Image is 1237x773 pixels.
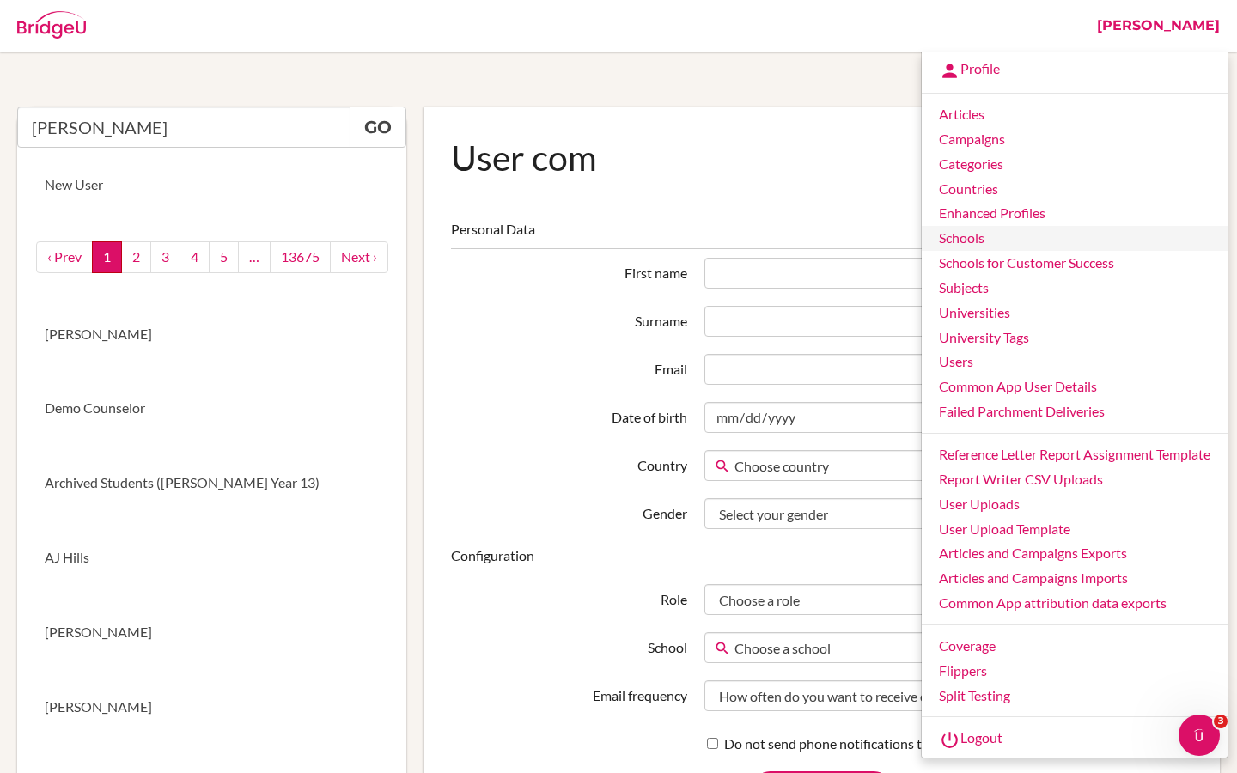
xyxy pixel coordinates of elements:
[451,220,1192,249] legend: Personal Data
[442,498,695,524] label: Gender
[350,107,406,148] a: Go
[17,520,406,595] a: AJ Hills
[442,354,695,380] label: Email
[238,241,271,273] a: …
[922,517,1228,542] a: User Upload Template
[921,52,1228,758] ul: [PERSON_NAME]
[1179,715,1220,756] iframe: Intercom live chat
[922,251,1228,276] a: Schools for Customer Success
[922,684,1228,709] a: Split Testing
[922,301,1228,326] a: Universities
[922,177,1228,202] a: Countries
[17,148,406,222] a: New User
[442,306,695,332] label: Surname
[922,102,1228,127] a: Articles
[922,399,1228,424] a: Failed Parchment Deliveries
[150,241,180,273] a: 3
[1214,715,1228,728] span: 3
[922,467,1228,492] a: Report Writer CSV Uploads
[121,241,151,273] a: 2
[442,258,695,283] label: First name
[922,226,1228,251] a: Schools
[17,670,406,745] a: [PERSON_NAME]
[442,450,695,476] label: Country
[922,350,1228,374] a: Users
[922,442,1228,467] a: Reference Letter Report Assignment Template
[922,152,1228,177] a: Categories
[17,446,406,520] a: Archived Students ([PERSON_NAME] Year 13)
[707,738,718,749] input: Do not send phone notifications to this user
[17,107,350,148] input: Quicksearch user
[922,541,1228,566] a: Articles and Campaigns Exports
[734,451,1169,482] span: Choose country
[922,591,1228,616] a: Common App attribution data exports
[17,297,406,372] a: [PERSON_NAME]
[442,680,695,706] label: Email frequency
[330,241,388,273] a: next
[922,726,1228,753] a: Logout
[442,632,695,658] label: School
[442,584,695,610] label: Role
[92,241,122,273] a: 1
[17,595,406,670] a: [PERSON_NAME]
[922,201,1228,226] a: Enhanced Profiles
[922,374,1228,399] a: Common App User Details
[922,127,1228,152] a: Campaigns
[451,546,1192,575] legend: Configuration
[17,11,86,39] img: Bridge-U
[270,241,331,273] a: 13675
[209,241,239,273] a: 5
[707,734,983,754] label: Do not send phone notifications to this user
[922,659,1228,684] a: Flippers
[922,57,1228,84] a: Profile
[922,634,1228,659] a: Coverage
[922,566,1228,591] a: Articles and Campaigns Imports
[36,241,93,273] a: ‹ Prev
[922,492,1228,517] a: User Uploads
[922,276,1228,301] a: Subjects
[180,241,210,273] a: 4
[442,402,695,428] label: Date of birth
[451,134,1192,181] h1: User com
[734,633,1169,664] span: Choose a school
[17,371,406,446] a: Demo Counselor
[922,326,1228,350] a: University Tags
